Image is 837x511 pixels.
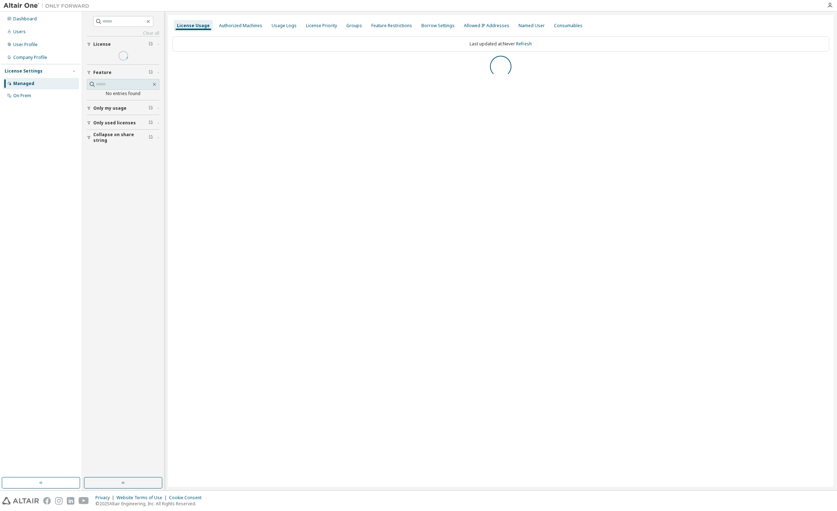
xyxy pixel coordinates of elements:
[519,23,545,29] div: Named User
[13,55,47,60] div: Company Profile
[93,120,136,126] span: Only used licenses
[13,93,31,99] div: On Prem
[177,23,210,29] div: License Usage
[93,132,149,143] span: Collapse on share string
[272,23,297,29] div: Usage Logs
[149,105,153,111] span: Clear filter
[371,23,412,29] div: Feature Restrictions
[87,30,159,36] a: Clear all
[13,81,34,86] div: Managed
[5,68,43,74] div: License Settings
[93,105,127,111] span: Only my usage
[67,497,74,505] img: linkedin.svg
[95,495,117,501] div: Privacy
[87,91,159,96] div: No entries found
[13,42,38,48] div: User Profile
[149,120,153,126] span: Clear filter
[172,36,829,51] div: Last updated at: Never
[149,70,153,75] span: Clear filter
[464,23,509,29] div: Allowed IP Addresses
[2,497,39,505] img: altair_logo.svg
[117,495,169,501] div: Website Terms of Use
[87,36,159,52] button: License
[13,16,37,22] div: Dashboard
[55,497,63,505] img: instagram.svg
[87,65,159,80] button: Feature
[554,23,583,29] div: Consumables
[79,497,89,505] img: youtube.svg
[169,495,206,501] div: Cookie Consent
[87,130,159,145] button: Collapse on share string
[13,29,26,35] div: Users
[306,23,337,29] div: License Priority
[93,70,112,75] span: Feature
[149,41,153,47] span: Clear filter
[43,497,51,505] img: facebook.svg
[95,501,206,507] p: © 2025 Altair Engineering, Inc. All Rights Reserved.
[346,23,362,29] div: Groups
[4,2,93,9] img: Altair One
[149,135,153,140] span: Clear filter
[87,115,159,131] button: Only used licenses
[87,100,159,116] button: Only my usage
[516,41,532,47] a: Refresh
[93,41,111,47] span: License
[219,23,262,29] div: Authorized Machines
[421,23,455,29] div: Borrow Settings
